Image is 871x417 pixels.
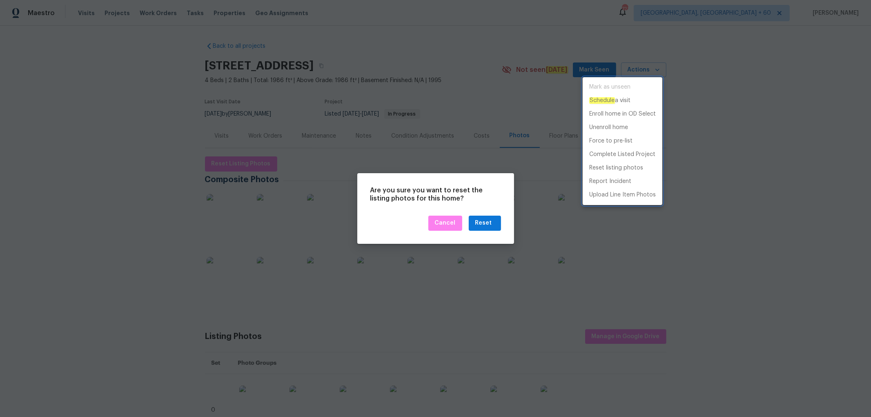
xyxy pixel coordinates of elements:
em: Schedule [589,97,615,104]
p: Report Incident [589,177,631,186]
p: Reset listing photos [589,164,643,172]
p: Complete Listed Project [589,150,655,159]
p: Unenroll home [589,123,628,132]
p: Upload Line Item Photos [589,191,656,199]
p: Force to pre-list [589,137,633,145]
p: a visit [589,96,630,105]
p: Enroll home in OD Select [589,110,656,118]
